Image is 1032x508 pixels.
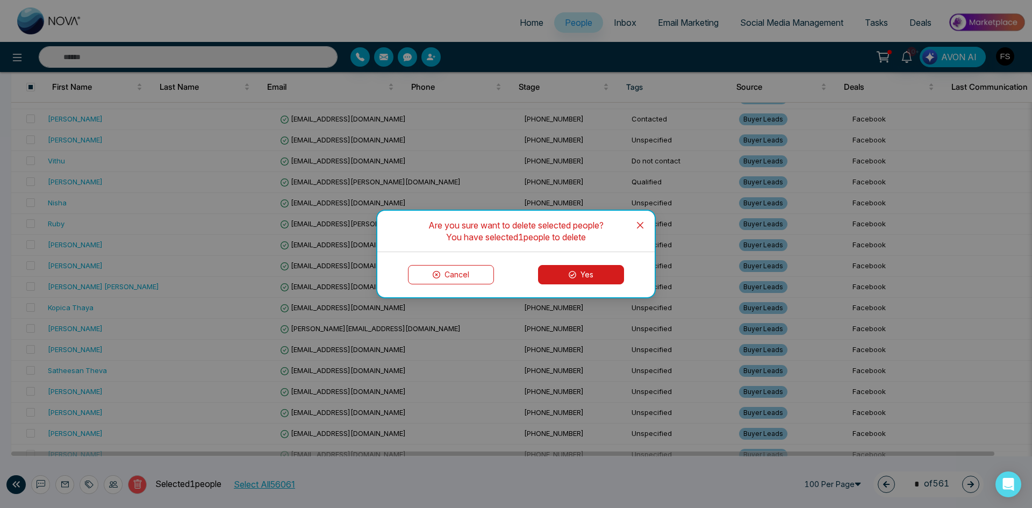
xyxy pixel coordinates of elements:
[636,221,644,230] span: close
[538,265,624,284] button: Yes
[626,211,655,240] button: Close
[408,265,494,284] button: Cancel
[399,219,633,243] div: Are you sure want to delete selected people? You have selected 1 people to delete
[995,471,1021,497] div: Open Intercom Messenger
